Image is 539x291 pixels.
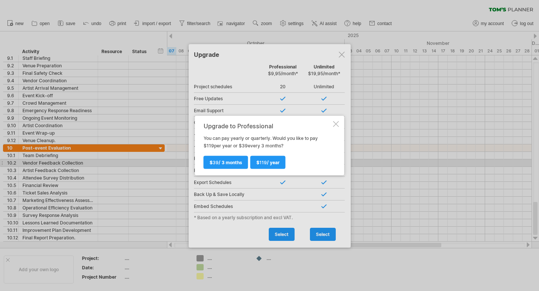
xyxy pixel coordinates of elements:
[250,156,286,169] a: $119/ year
[204,156,248,169] a: $39/ 3 months
[204,123,332,129] div: Upgrade to Professional
[210,160,242,165] span: $ / 3 months
[204,123,332,169] div: You can pay yearly or quarterly. Would you like to pay $ per year or $ every 3 months?
[256,160,280,165] span: $ / year
[213,160,219,165] span: 39
[242,143,248,148] span: 39
[207,143,214,148] span: 119
[259,160,267,165] span: 119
